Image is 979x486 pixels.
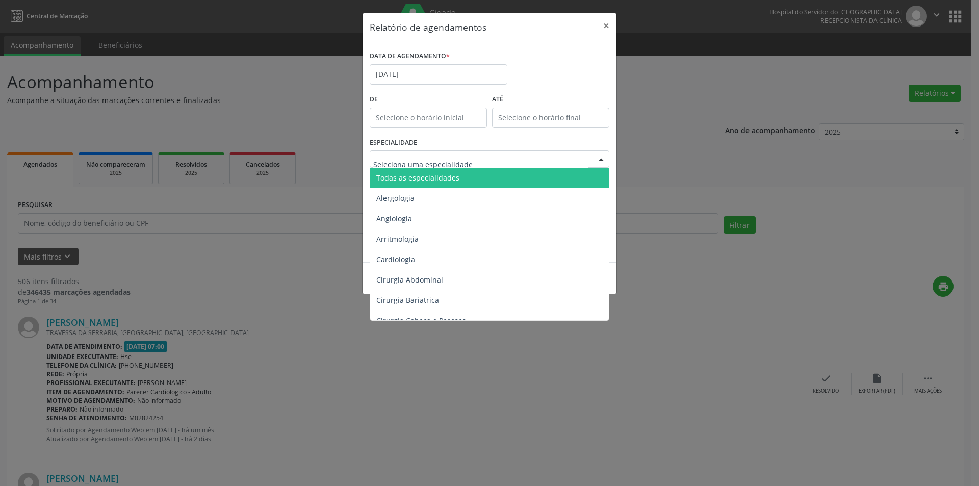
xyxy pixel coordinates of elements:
[373,154,588,174] input: Seleciona uma especialidade
[370,135,417,151] label: ESPECIALIDADE
[492,108,609,128] input: Selecione o horário final
[370,20,486,34] h5: Relatório de agendamentos
[376,295,439,305] span: Cirurgia Bariatrica
[492,92,609,108] label: ATÉ
[370,64,507,85] input: Selecione uma data ou intervalo
[370,108,487,128] input: Selecione o horário inicial
[376,275,443,285] span: Cirurgia Abdominal
[376,234,419,244] span: Arritmologia
[376,173,459,183] span: Todas as especialidades
[376,214,412,223] span: Angiologia
[370,48,450,64] label: DATA DE AGENDAMENTO
[370,92,487,108] label: De
[596,13,616,38] button: Close
[376,193,415,203] span: Alergologia
[376,254,415,264] span: Cardiologia
[376,316,466,325] span: Cirurgia Cabeça e Pescoço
